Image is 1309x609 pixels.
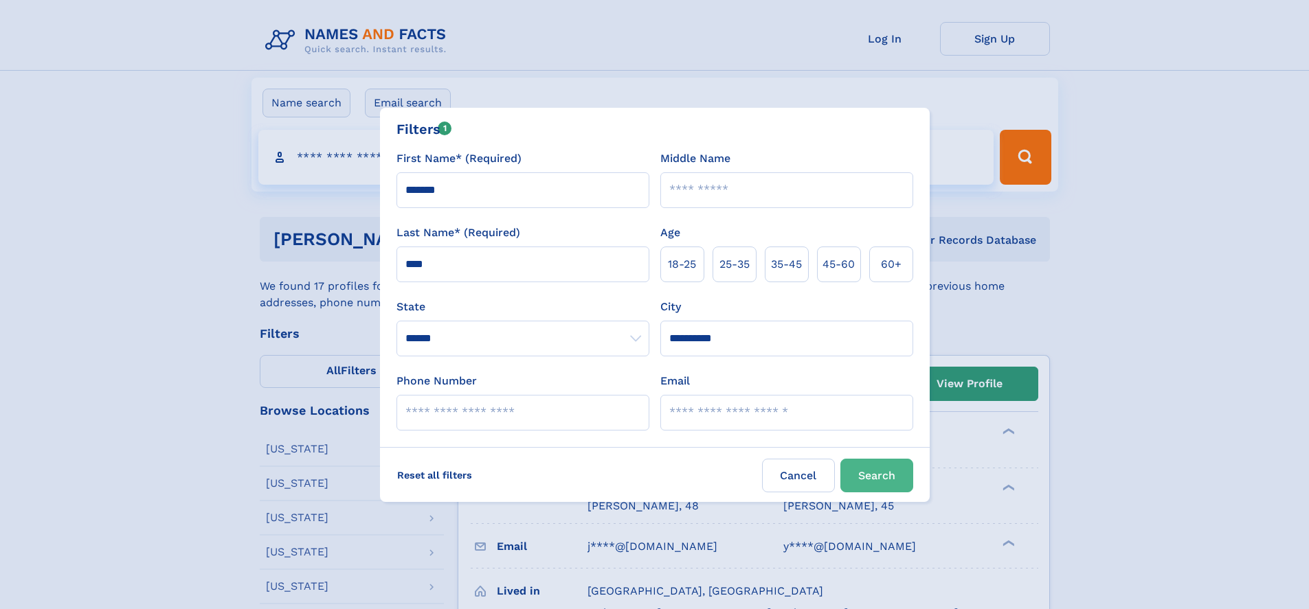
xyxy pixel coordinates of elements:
[388,459,481,492] label: Reset all filters
[396,373,477,389] label: Phone Number
[840,459,913,492] button: Search
[396,150,522,167] label: First Name* (Required)
[762,459,835,492] label: Cancel
[881,256,902,273] span: 60+
[719,256,750,273] span: 25‑35
[660,225,680,241] label: Age
[660,150,730,167] label: Middle Name
[660,373,690,389] label: Email
[823,256,855,273] span: 45‑60
[396,299,649,315] label: State
[771,256,802,273] span: 35‑45
[660,299,681,315] label: City
[668,256,696,273] span: 18‑25
[396,225,520,241] label: Last Name* (Required)
[396,119,452,139] div: Filters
